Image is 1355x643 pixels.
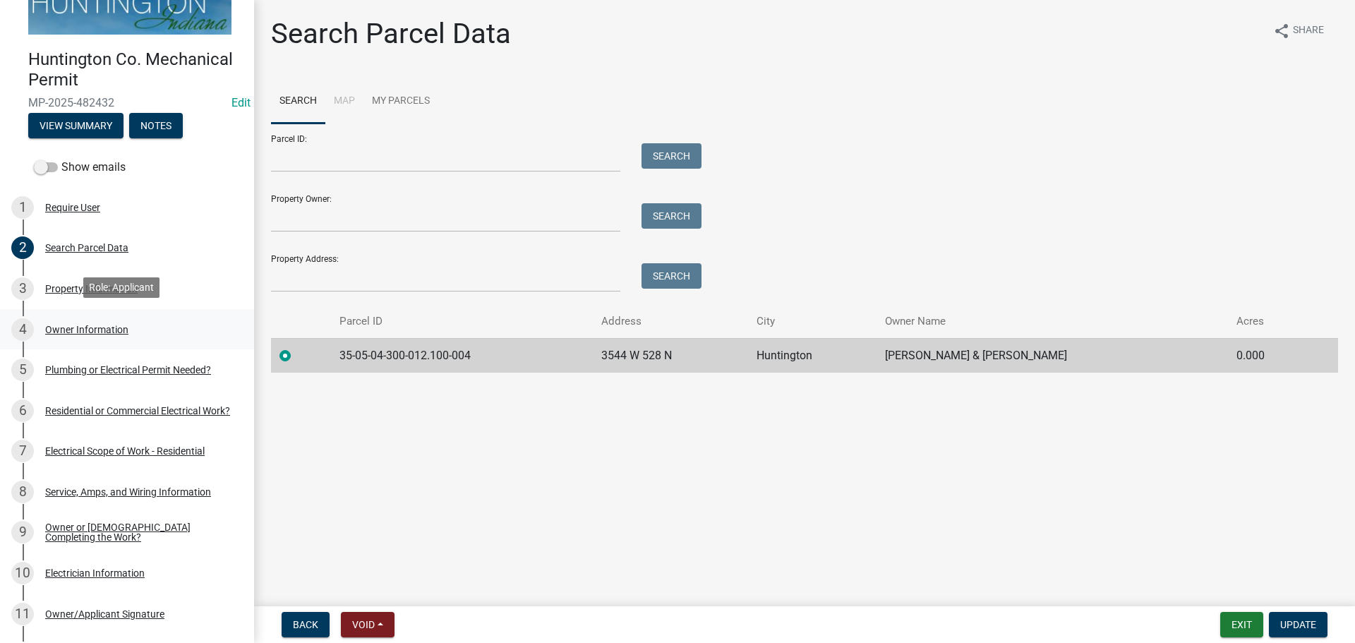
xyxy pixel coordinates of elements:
span: MP-2025-482432 [28,96,226,109]
td: Huntington [748,338,877,373]
td: 35-05-04-300-012.100-004 [331,338,593,373]
h1: Search Parcel Data [271,17,511,51]
wm-modal-confirm: Notes [129,121,183,132]
div: Service, Amps, and Wiring Information [45,487,211,497]
td: 0.000 [1228,338,1308,373]
div: 5 [11,359,34,381]
label: Show emails [34,159,126,176]
th: Owner Name [877,305,1229,338]
button: Void [341,612,395,637]
span: Back [293,619,318,630]
th: Parcel ID [331,305,593,338]
a: Search [271,79,325,124]
div: Plumbing or Electrical Permit Needed? [45,365,211,375]
button: Search [642,143,701,169]
span: Void [352,619,375,630]
wm-modal-confirm: Edit Application Number [231,96,251,109]
div: 6 [11,399,34,422]
div: 8 [11,481,34,503]
div: 2 [11,236,34,259]
span: Share [1293,23,1324,40]
div: Owner/Applicant Signature [45,609,164,619]
div: 3 [11,277,34,300]
div: 1 [11,196,34,219]
div: Property Information [45,284,138,294]
th: Address [593,305,747,338]
div: Residential or Commercial Electrical Work? [45,406,230,416]
div: 4 [11,318,34,341]
th: Acres [1228,305,1308,338]
div: Electrician Information [45,568,145,578]
wm-modal-confirm: Summary [28,121,124,132]
h4: Huntington Co. Mechanical Permit [28,49,243,90]
a: Edit [231,96,251,109]
div: 9 [11,521,34,543]
div: Require User [45,203,100,212]
div: Owner Information [45,325,128,335]
div: 7 [11,440,34,462]
button: shareShare [1262,17,1335,44]
div: 11 [11,603,34,625]
th: City [748,305,877,338]
td: [PERSON_NAME] & [PERSON_NAME] [877,338,1229,373]
i: share [1273,23,1290,40]
span: Update [1280,619,1316,630]
button: Exit [1220,612,1263,637]
div: Electrical Scope of Work - Residential [45,446,205,456]
div: Owner or [DEMOGRAPHIC_DATA] Completing the Work? [45,522,231,542]
div: Role: Applicant [83,277,159,298]
div: 10 [11,562,34,584]
a: My Parcels [363,79,438,124]
button: Back [282,612,330,637]
button: Update [1269,612,1327,637]
button: Search [642,203,701,229]
td: 3544 W 528 N [593,338,747,373]
button: Notes [129,113,183,138]
button: View Summary [28,113,124,138]
div: Search Parcel Data [45,243,128,253]
button: Search [642,263,701,289]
